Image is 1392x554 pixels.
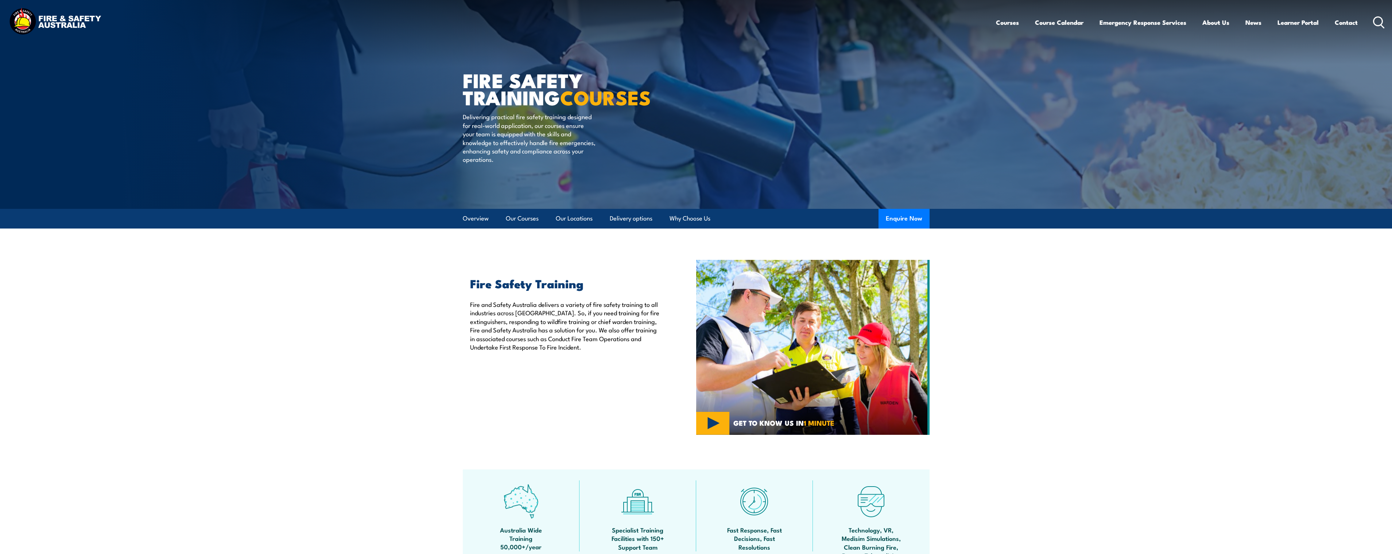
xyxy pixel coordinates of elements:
a: Learner Portal [1277,13,1319,32]
a: Delivery options [610,209,652,228]
strong: COURSES [560,82,651,112]
img: Fire Safety Training Courses [696,260,930,435]
p: Delivering practical fire safety training designed for real-world application, our courses ensure... [463,112,596,163]
a: Our Courses [506,209,539,228]
img: auswide-icon [504,484,538,519]
p: Fire and Safety Australia delivers a variety of fire safety training to all industries across [GE... [470,300,663,351]
a: Our Locations [556,209,593,228]
img: facilities-icon [620,484,655,519]
img: tech-icon [854,484,888,519]
a: Overview [463,209,489,228]
a: News [1245,13,1261,32]
span: Australia Wide Training 50,000+/year [488,526,554,551]
a: Contact [1335,13,1358,32]
span: Fast Response, Fast Decisions, Fast Resolutions [722,526,787,551]
a: Why Choose Us [670,209,710,228]
img: fast-icon [737,484,772,519]
a: Emergency Response Services [1100,13,1186,32]
a: Course Calendar [1035,13,1083,32]
span: Specialist Training Facilities with 150+ Support Team [605,526,671,551]
h1: FIRE SAFETY TRAINING [463,71,643,105]
a: Courses [996,13,1019,32]
strong: 1 MINUTE [804,417,834,428]
a: About Us [1202,13,1229,32]
span: GET TO KNOW US IN [733,420,834,426]
button: Enquire Now [879,209,930,229]
h2: Fire Safety Training [470,278,663,288]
